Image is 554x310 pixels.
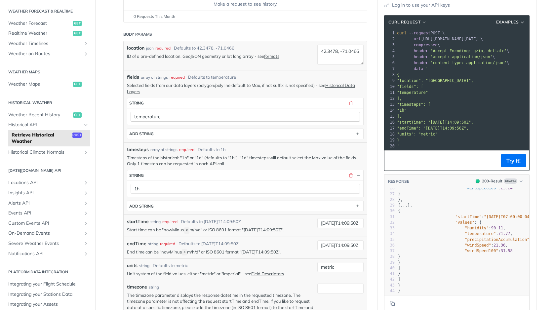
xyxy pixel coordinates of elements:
h2: Platform DATA integration [5,269,90,275]
span: "location": "[GEOGRAPHIC_DATA]", [397,78,473,83]
a: Weather Mapsget [5,79,90,89]
span: 21.36 [494,243,505,248]
a: Weather on RoutesShow subpages for Weather on Routes [5,49,90,59]
span: Notifications API [8,251,82,257]
button: Hide [355,100,361,106]
div: 34 [384,231,395,237]
button: Delete [348,100,354,106]
p: End time can be "nowMinus m/h/d" or ISO 8601 format "[DATE]T14:09:50Z". [127,249,314,255]
div: string [149,284,159,290]
div: 11 [384,90,396,96]
a: Insights APIShow subpages for Insights API [5,188,90,198]
div: 38 [384,254,395,259]
div: 27 [384,191,395,197]
span: curl [397,31,407,35]
span: "timesteps": [ [397,102,430,107]
a: Alerts APIShow subpages for Alerts API [5,198,90,208]
div: Defaults to metric [153,262,188,269]
div: 36 [384,243,395,248]
span: "units": "metric" [397,132,438,136]
span: "windSpeed" [465,243,491,248]
a: Realtime Weatherget [5,28,90,38]
span: Example [504,178,517,184]
span: \ [397,60,509,65]
div: Defaults to 1h [198,146,226,153]
a: Integrating your Assets [5,299,90,309]
h2: Weather Forecast & realtime [5,8,90,14]
span: ], [397,96,402,101]
span: } [398,271,400,276]
h2: Historical Weather [5,100,90,106]
span: Historical Climate Normals [8,149,82,156]
span: get [73,21,82,26]
div: 7 [384,66,396,72]
button: Hide subpages for Historical API [83,122,89,128]
div: Defaults to [DATE]T14:09:50Z [178,241,239,247]
span: Severe Weather Events [8,240,82,247]
span: "[DATE]T07:00:00-04:00" [484,214,539,219]
button: Show subpages for On-Demand Events [83,231,89,236]
span: : , [398,243,508,248]
div: 6 [384,60,396,66]
span: [URL][DOMAIN_NAME][DATE] \ [397,37,483,41]
div: 14 [384,107,396,113]
span: } [398,260,400,265]
div: 39 [384,260,395,265]
button: Delete [348,172,354,178]
span: \ [397,43,440,47]
div: 35 [384,237,395,243]
p: Timesteps of the historical: "1h" or "1d" (defaults to "1h"). "1d" timesteps will default select ... [127,155,364,167]
span: : [398,249,513,253]
a: Integrating your Stations Data [5,290,90,299]
p: Unit system of the field values, either "metric" or "imperial" - see [127,271,314,277]
a: Notifications APIShow subpages for Notifications API [5,249,90,259]
div: Body Params [123,31,152,37]
div: 5 [384,54,396,60]
a: Retrieve Historical Weatherpost [8,130,90,146]
textarea: 42.3478, -71.0466 [317,45,364,65]
h2: [DATE][DOMAIN_NAME] API [5,168,90,174]
div: 40 [384,265,395,271]
a: Historical APIHide subpages for Historical API [5,120,90,130]
span: 'Accept-Encoding: gzip, deflate' [430,49,507,53]
div: 4 [384,48,396,54]
div: 2 [384,36,396,42]
div: 44 [384,288,395,294]
button: Copy to clipboard [388,156,397,166]
div: string [139,263,149,269]
div: 29 [384,203,395,208]
span: "temperature" [465,231,496,236]
span: ' [426,66,428,71]
span: get [73,112,82,118]
span: 90.11 [491,226,503,230]
button: Show subpages for Weather Timelines [83,41,89,46]
span: Historical API [8,122,82,128]
div: ADD string [129,204,154,209]
a: Weather TimelinesShow subpages for Weather Timelines [5,39,90,49]
button: ADD string [127,129,363,139]
div: string [150,219,161,225]
span: Custom Events API [8,220,82,227]
label: units [127,262,138,269]
span: --header [409,49,428,53]
div: ADD string [129,131,154,136]
span: ' [397,144,399,148]
button: Try It! [501,154,526,167]
span: --compressed [409,43,438,47]
button: cURL Request [386,19,429,25]
div: string [148,241,158,247]
div: 1 [384,30,396,36]
span: 71.77 [498,231,510,236]
span: X [183,250,186,255]
span: Insights API [8,190,82,196]
div: required [170,74,185,80]
span: Integrating your Assets [8,301,89,308]
span: "fields": [ [397,84,423,89]
div: 200 - Result [482,178,502,184]
a: On-Demand EventsShow subpages for On-Demand Events [5,228,90,238]
span: Weather Forecast [8,20,71,27]
span: --request [409,31,430,35]
a: Weather Recent Historyget [5,110,90,120]
span: "startTime" [455,214,481,219]
span: Weather Maps [8,81,71,88]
